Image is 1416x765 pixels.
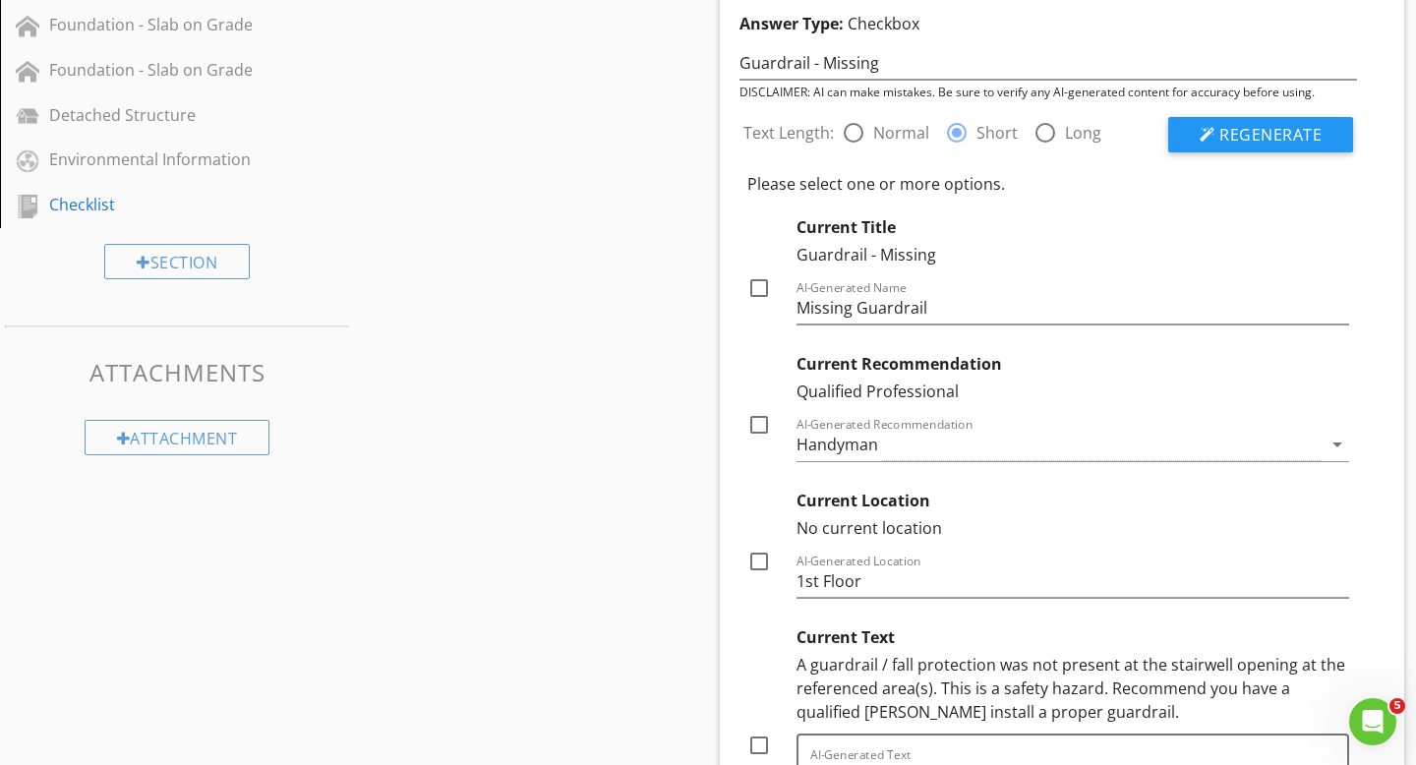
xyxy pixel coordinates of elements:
label: Text Length: [743,121,842,145]
div: Guardrail - Missing [796,243,1349,266]
div: Current Title [796,215,1349,243]
div: Qualified Professional [796,380,1349,403]
div: Environmental Information [49,147,261,171]
label: Normal [873,123,929,143]
span: 5 [1389,698,1405,714]
div: Section [104,244,250,279]
div: Current Location [796,481,1349,516]
label: Short [976,123,1018,143]
div: Please select one or more options. [747,172,1349,196]
div: Detached Structure [49,103,261,127]
div: A guardrail / fall protection was not present at the stairwell opening at the referenced area(s).... [796,653,1349,724]
label: Long [1065,123,1101,143]
div: Checklist [49,193,261,216]
button: Regenerate [1168,117,1353,152]
span: Regenerate [1219,124,1322,146]
div: Foundation - Slab on Grade [49,58,261,82]
strong: Answer Type: [739,13,844,34]
input: AI-Generated Location [796,565,1349,598]
input: AI-Generated Name [796,292,1349,324]
div: Handyman [796,436,878,453]
iframe: Intercom live chat [1349,698,1396,745]
div: Attachment [85,420,270,455]
div: DISCLAIMER: AI can make mistakes. Be sure to verify any AI-generated content for accuracy before ... [739,84,1357,101]
span: Checkbox [848,13,919,34]
input: Enter a few words (ex: leaky kitchen faucet) [739,47,1357,80]
i: arrow_drop_down [1326,433,1349,456]
div: Foundation - Slab on Grade [49,13,261,36]
div: Current Text [796,618,1349,653]
div: No current location [796,516,1349,540]
div: Current Recommendation [796,344,1349,380]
